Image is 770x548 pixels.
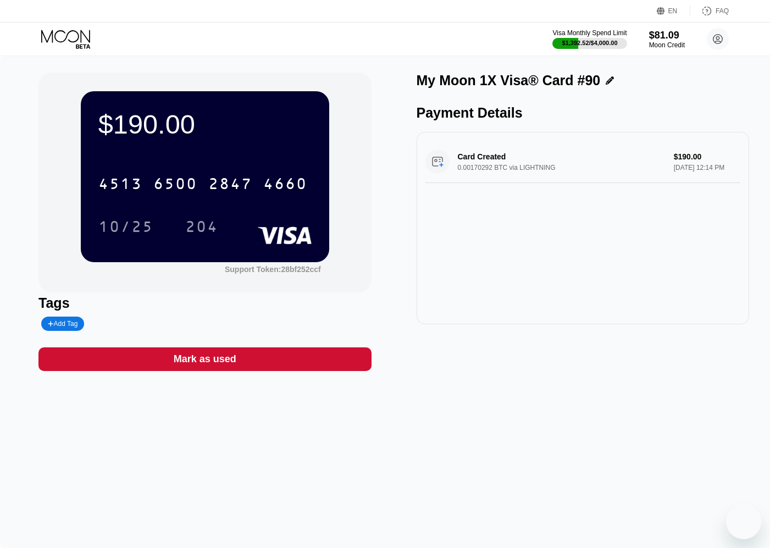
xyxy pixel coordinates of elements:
[726,504,761,539] iframe: Button to launch messaging window
[668,7,678,15] div: EN
[657,5,690,16] div: EN
[225,265,321,274] div: Support Token:28bf252ccf
[98,109,312,140] div: $190.00
[649,30,685,49] div: $81.09Moon Credit
[225,265,321,274] div: Support Token: 28bf252ccf
[263,176,307,194] div: 4660
[716,7,729,15] div: FAQ
[90,213,162,240] div: 10/25
[48,320,77,328] div: Add Tag
[98,219,153,237] div: 10/25
[38,295,371,311] div: Tags
[690,5,729,16] div: FAQ
[552,29,627,37] div: Visa Monthly Spend Limit
[562,40,618,46] div: $1,392.52 / $4,000.00
[174,353,236,366] div: Mark as used
[649,41,685,49] div: Moon Credit
[417,105,749,121] div: Payment Details
[649,30,685,41] div: $81.09
[208,176,252,194] div: 2847
[185,219,218,237] div: 204
[92,170,314,197] div: 4513650028474660
[153,176,197,194] div: 6500
[38,347,371,371] div: Mark as used
[552,29,627,49] div: Visa Monthly Spend Limit$1,392.52/$4,000.00
[177,213,226,240] div: 204
[41,317,84,331] div: Add Tag
[417,73,601,88] div: My Moon 1X Visa® Card #90
[98,176,142,194] div: 4513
